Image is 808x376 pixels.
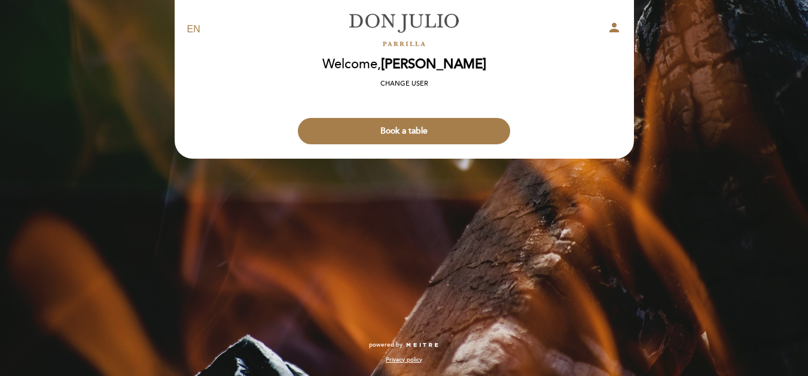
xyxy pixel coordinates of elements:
[369,341,440,349] a: powered by
[369,341,403,349] span: powered by
[405,342,440,348] img: MEITRE
[377,78,432,89] button: Change user
[607,20,621,39] button: person
[607,20,621,35] i: person
[330,13,479,46] a: [PERSON_NAME]
[381,56,486,72] span: [PERSON_NAME]
[386,356,422,364] a: Privacy policy
[322,57,486,72] h2: Welcome,
[298,118,510,144] button: Book a table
